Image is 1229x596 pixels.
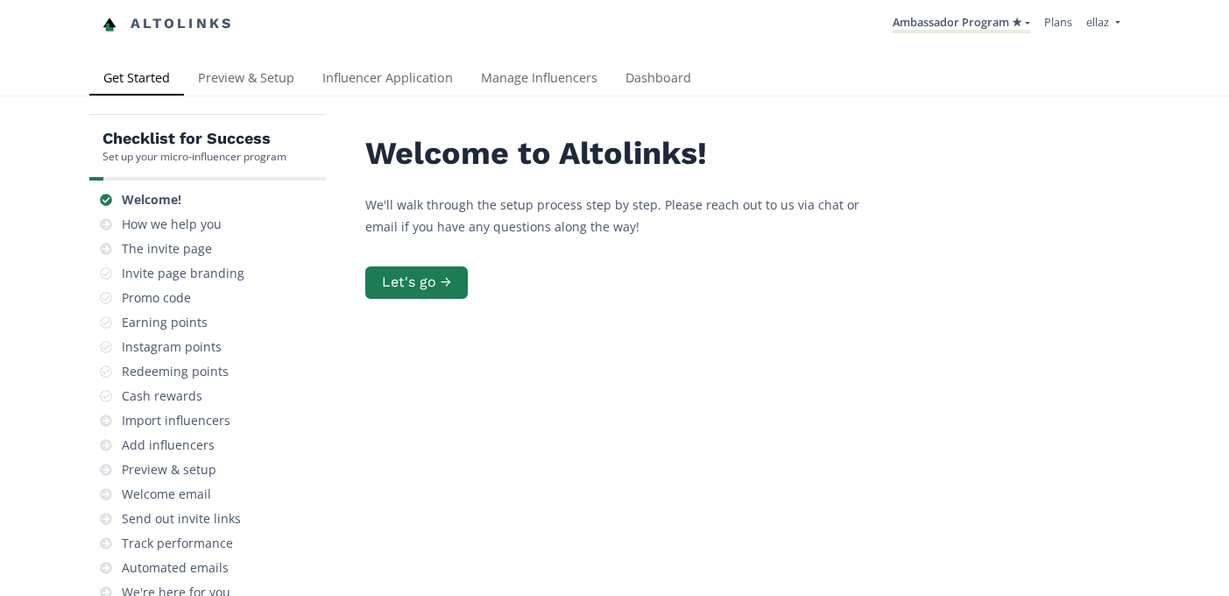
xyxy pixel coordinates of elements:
div: Cash rewards [122,387,202,405]
span: ellaz [1086,14,1109,30]
div: Set up your micro-influencer program [102,149,286,164]
img: favicon-32x32.png [102,18,117,32]
p: We'll walk through the setup process step by step. Please reach out to us via chat or email if yo... [365,194,891,238]
a: Get Started [89,62,184,97]
div: Send out invite links [122,510,241,528]
a: Preview & Setup [184,62,308,97]
a: Dashboard [611,62,705,97]
a: ellaz [1086,14,1120,34]
div: Invite page branding [122,265,244,282]
a: Ambassador Program ★ [893,14,1030,33]
div: Welcome email [122,486,211,503]
div: How we help you [122,216,222,233]
a: Altolinks [102,10,234,39]
div: Instagram points [122,338,222,356]
h2: Welcome to Altolinks! [365,136,891,172]
div: Promo code [122,289,191,307]
div: Import influencers [122,412,230,429]
div: Preview & setup [122,461,216,479]
div: Track performance [122,535,233,552]
h5: Checklist for Success [102,128,286,149]
div: Redeeming points [122,363,229,380]
div: Add influencers [122,436,215,454]
div: Welcome! [122,191,181,209]
div: The invite page [122,240,212,258]
a: Plans [1044,14,1072,30]
button: Let's go → [365,266,468,299]
a: Manage Influencers [467,62,611,97]
div: Automated emails [122,559,229,577]
a: Influencer Application [308,62,467,97]
div: Earning points [122,314,208,331]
